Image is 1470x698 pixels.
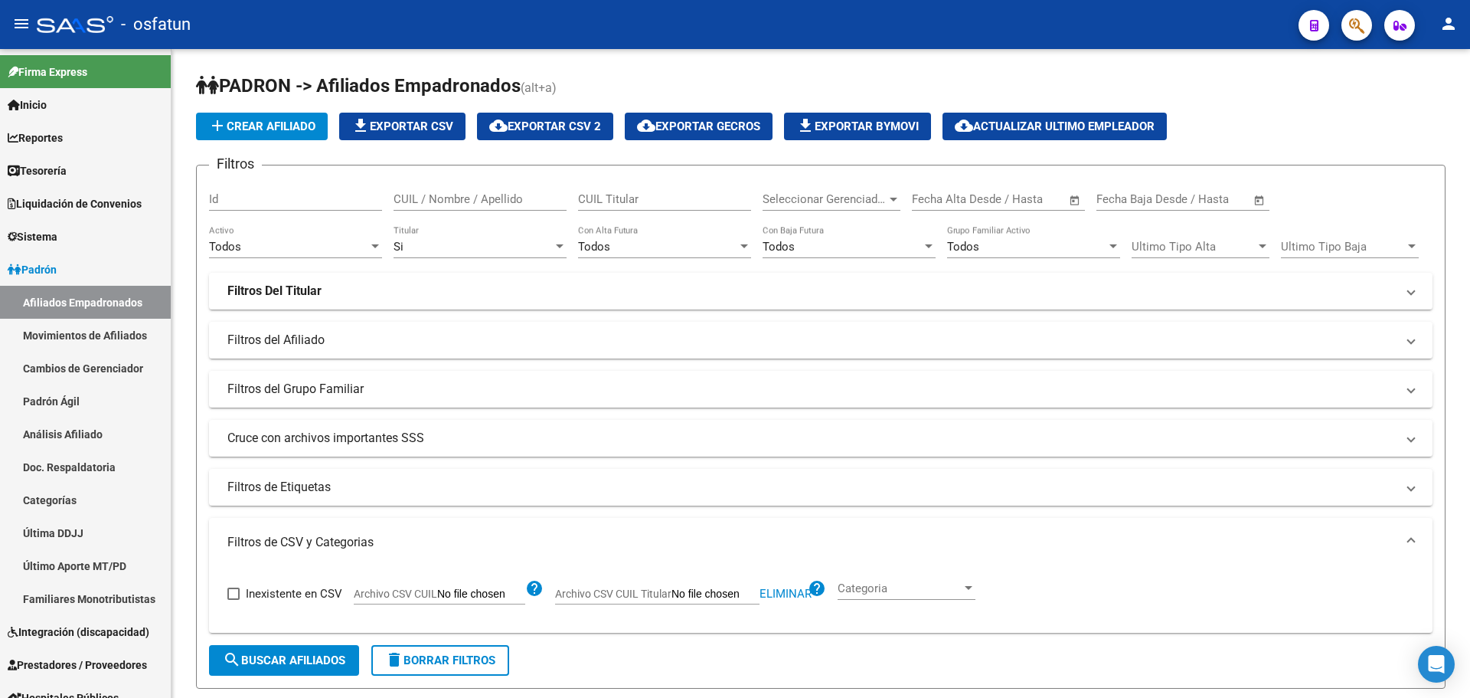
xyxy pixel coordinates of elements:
[437,588,525,601] input: Archivo CSV CUIL
[525,579,544,598] mat-icon: help
[759,589,812,599] button: Eliminar
[227,283,322,300] strong: Filtros Del Titular
[759,587,812,601] span: Eliminar
[209,420,1432,457] mat-expansion-panel-header: Cruce con archivos importantes SSS
[8,261,57,278] span: Padrón
[912,192,974,206] input: Fecha inicio
[671,588,759,601] input: Archivo CSV CUIL Titular
[209,273,1432,310] mat-expansion-panel-header: Filtros Del Titular
[521,80,557,95] span: (alt+a)
[1096,192,1158,206] input: Fecha inicio
[8,97,47,113] span: Inicio
[955,116,973,135] mat-icon: cloud_download
[8,64,87,80] span: Firma Express
[209,153,262,175] h3: Filtros
[763,192,887,206] span: Seleccionar Gerenciador
[955,120,1155,133] span: Actualizar ultimo Empleador
[209,240,241,254] span: Todos
[1281,240,1405,254] span: Ultimo Tipo Baja
[1132,240,1256,254] span: Ultimo Tipo Alta
[223,654,345,667] span: Buscar Afiliados
[196,113,328,140] button: Crear Afiliado
[637,120,760,133] span: Exportar GECROS
[8,129,63,146] span: Reportes
[246,585,342,603] span: Inexistente en CSV
[394,240,403,254] span: Si
[12,15,31,33] mat-icon: menu
[385,654,495,667] span: Borrar Filtros
[371,645,509,676] button: Borrar Filtros
[208,120,315,133] span: Crear Afiliado
[8,162,67,179] span: Tesorería
[339,113,465,140] button: Exportar CSV
[477,113,613,140] button: Exportar CSV 2
[796,120,919,133] span: Exportar Bymovi
[223,650,241,669] mat-icon: search
[209,645,359,676] button: Buscar Afiliados
[8,657,147,673] span: Prestadores / Proveedores
[209,518,1432,567] mat-expansion-panel-header: Filtros de CSV y Categorias
[1251,192,1269,209] button: Open calendar
[8,228,57,245] span: Sistema
[351,116,370,135] mat-icon: file_download
[227,381,1396,398] mat-panel-title: Filtros del Grupo Familiar
[354,588,437,600] span: Archivo CSV CUIL
[637,116,655,135] mat-icon: cloud_download
[838,582,962,595] span: Categoria
[947,240,979,254] span: Todos
[578,240,610,254] span: Todos
[763,240,795,254] span: Todos
[209,322,1432,359] mat-expansion-panel-header: Filtros del Afiliado
[489,116,508,135] mat-icon: cloud_download
[796,116,815,135] mat-icon: file_download
[555,588,671,600] span: Archivo CSV CUIL Titular
[209,469,1432,506] mat-expansion-panel-header: Filtros de Etiquetas
[196,75,521,97] span: PADRON -> Afiliados Empadronados
[227,430,1396,447] mat-panel-title: Cruce con archivos importantes SSS
[1172,192,1246,206] input: Fecha fin
[8,195,142,212] span: Liquidación de Convenios
[121,8,191,41] span: - osfatun
[784,113,931,140] button: Exportar Bymovi
[625,113,773,140] button: Exportar GECROS
[942,113,1167,140] button: Actualizar ultimo Empleador
[209,567,1432,633] div: Filtros de CSV y Categorias
[227,332,1396,349] mat-panel-title: Filtros del Afiliado
[1067,192,1084,209] button: Open calendar
[808,579,826,598] mat-icon: help
[208,116,227,135] mat-icon: add
[8,624,149,641] span: Integración (discapacidad)
[209,371,1432,408] mat-expansion-panel-header: Filtros del Grupo Familiar
[489,120,601,133] span: Exportar CSV 2
[1418,646,1455,683] div: Open Intercom Messenger
[227,534,1396,551] mat-panel-title: Filtros de CSV y Categorias
[385,650,403,669] mat-icon: delete
[1439,15,1458,33] mat-icon: person
[351,120,453,133] span: Exportar CSV
[227,479,1396,496] mat-panel-title: Filtros de Etiquetas
[988,192,1062,206] input: Fecha fin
